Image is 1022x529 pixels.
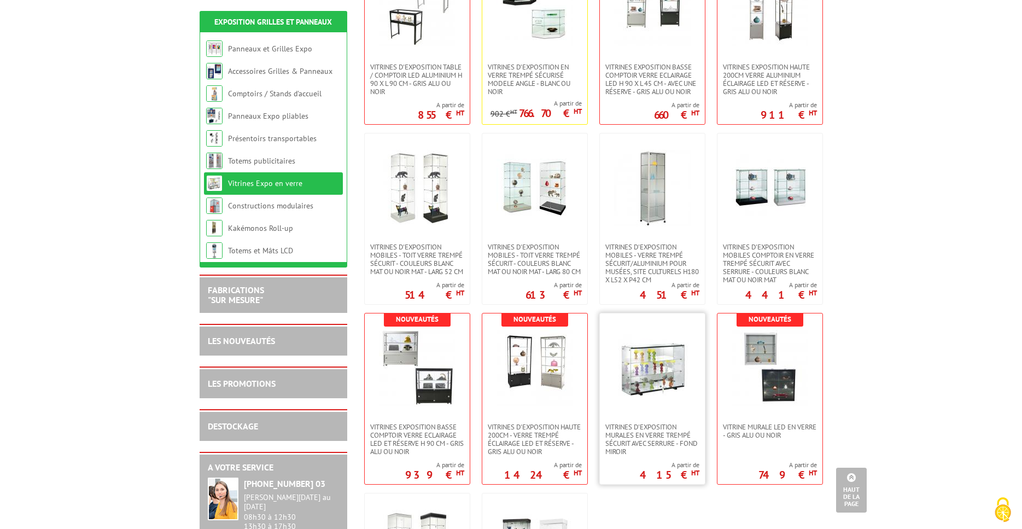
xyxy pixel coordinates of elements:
a: Présentoirs transportables [228,133,317,143]
span: VITRINES EXPOSITION BASSE COMPTOIR VERRE ECLAIRAGE LED H 90 x L 45 CM - AVEC UNE RÉSERVE - GRIS A... [605,63,699,96]
sup: HT [574,288,582,298]
span: VITRINES EXPOSITION BASSE COMPTOIR VERRE ECLAIRAGE LED ET RÉSERVE H 90 CM - GRIS ALU OU NOIR [370,423,464,456]
span: A partir de [525,281,582,289]
sup: HT [456,468,464,478]
a: VITRINES D’EXPOSITION EN VERRE TREMPÉ SÉCURISÉ MODELE ANGLE - BLANC OU NOIR [482,63,587,96]
h2: A votre service [208,463,339,473]
img: Panneaux et Grilles Expo [206,40,223,57]
span: A partir de [761,101,817,109]
a: DESTOCKAGE [208,421,258,432]
sup: HT [809,108,817,118]
p: 514 € [405,292,464,298]
sup: HT [456,288,464,298]
strong: [PHONE_NUMBER] 03 [244,478,325,489]
a: Vitrines d'exposition mobiles comptoir en verre trempé sécurit avec serrure - couleurs blanc mat ... [717,243,822,284]
sup: HT [574,468,582,478]
span: A partir de [490,99,582,108]
img: Accessoires Grilles & Panneaux [206,63,223,79]
a: LES PROMOTIONS [208,378,276,389]
span: Vitrines d'exposition mobiles - verre trempé sécurit/aluminium pour musées, site culturels H180 X... [605,243,699,284]
sup: HT [809,288,817,298]
img: Vitrine Murale LED en verre - GRIS ALU OU NOIR [732,330,808,406]
img: Panneaux Expo pliables [206,108,223,124]
a: Vitrines Expo en verre [228,178,302,188]
a: Vitrines d'exposition mobiles - toit verre trempé sécurit - couleurs blanc mat ou noir mat - larg... [482,243,587,276]
sup: HT [456,108,464,118]
span: Vitrines d'exposition murales en verre trempé sécurit avec serrure - fond miroir [605,423,699,456]
img: Vitrines d'exposition mobiles - toit verre trempé sécurit - couleurs blanc mat ou noir mat - larg... [379,150,455,226]
p: 902 € [490,110,517,118]
a: Panneaux Expo pliables [228,111,308,121]
a: FABRICATIONS"Sur Mesure" [208,284,264,305]
img: VITRINES D'EXPOSITION HAUTE 200cm - VERRE TREMPé ÉCLAIRAGE LED ET RÉSERVE - GRIS ALU OU NOIR [497,330,573,406]
img: Vitrines d'exposition mobiles - verre trempé sécurit/aluminium pour musées, site culturels H180 X... [614,150,691,226]
a: Comptoirs / Stands d'accueil [228,89,322,98]
p: 749 € [758,472,817,478]
sup: HT [510,108,517,115]
a: Vitrines d'exposition murales en verre trempé sécurit avec serrure - fond miroir [600,423,705,456]
b: Nouveautés [396,315,439,324]
img: Totems publicitaires [206,153,223,169]
img: Totems et Mâts LCD [206,242,223,259]
p: 939 € [405,472,464,478]
a: LES NOUVEAUTÉS [208,335,275,346]
a: VITRINES EXPOSITION HAUTE 200cm VERRE ALUMINIUM ÉCLAIRAGE LED ET RÉSERVE - GRIS ALU OU NOIR [717,63,822,96]
p: 911 € [761,112,817,118]
span: Vitrines d'exposition table / comptoir LED Aluminium H 90 x L 90 cm - Gris Alu ou Noir [370,63,464,96]
div: [PERSON_NAME][DATE] au [DATE] [244,493,339,511]
b: Nouveautés [513,315,556,324]
p: 451 € [640,292,699,298]
sup: HT [691,108,699,118]
p: 766.70 € [519,110,582,117]
p: 855 € [418,112,464,118]
img: Vitrines d'exposition mobiles - toit verre trempé sécurit - couleurs blanc mat ou noir mat - larg... [497,150,573,226]
a: VITRINES EXPOSITION BASSE COMPTOIR VERRE ECLAIRAGE LED ET RÉSERVE H 90 CM - GRIS ALU OU NOIR [365,423,470,456]
img: Constructions modulaires [206,197,223,214]
a: Totems publicitaires [228,156,295,166]
img: Vitrines d'exposition murales en verre trempé sécurit avec serrure - fond miroir [614,330,691,406]
p: 660 € [654,112,699,118]
a: Vitrine Murale LED en verre - GRIS ALU OU NOIR [717,423,822,439]
span: A partir de [654,101,699,109]
span: A partir de [745,281,817,289]
span: Vitrines d'exposition mobiles - toit verre trempé sécurit - couleurs blanc mat ou noir mat - larg... [370,243,464,276]
a: Kakémonos Roll-up [228,223,293,233]
a: VITRINES EXPOSITION BASSE COMPTOIR VERRE ECLAIRAGE LED H 90 x L 45 CM - AVEC UNE RÉSERVE - GRIS A... [600,63,705,96]
b: Nouveautés [749,315,791,324]
a: Panneaux et Grilles Expo [228,44,312,54]
span: A partir de [640,281,699,289]
span: VITRINES D'EXPOSITION HAUTE 200cm - VERRE TREMPé ÉCLAIRAGE LED ET RÉSERVE - GRIS ALU OU NOIR [488,423,582,456]
img: Cookies (fenêtre modale) [989,496,1017,524]
a: Vitrines d'exposition mobiles - verre trempé sécurit/aluminium pour musées, site culturels H180 X... [600,243,705,284]
img: Présentoirs transportables [206,130,223,147]
a: Haut de la page [836,468,867,513]
span: Vitrine Murale LED en verre - GRIS ALU OU NOIR [723,423,817,439]
sup: HT [691,288,699,298]
span: A partir de [640,461,699,469]
a: Totems et Mâts LCD [228,246,293,255]
a: Vitrines d'exposition mobiles - toit verre trempé sécurit - couleurs blanc mat ou noir mat - larg... [365,243,470,276]
span: VITRINES D’EXPOSITION EN VERRE TREMPÉ SÉCURISÉ MODELE ANGLE - BLANC OU NOIR [488,63,582,96]
img: Kakémonos Roll-up [206,220,223,236]
a: Exposition Grilles et Panneaux [214,17,332,27]
a: Constructions modulaires [228,201,313,211]
span: VITRINES EXPOSITION HAUTE 200cm VERRE ALUMINIUM ÉCLAIRAGE LED ET RÉSERVE - GRIS ALU OU NOIR [723,63,817,96]
sup: HT [809,468,817,478]
img: widget-service.jpg [208,478,238,520]
span: A partir de [504,461,582,469]
a: Accessoires Grilles & Panneaux [228,66,332,76]
span: A partir de [418,101,464,109]
p: 415 € [640,472,699,478]
p: 441 € [745,292,817,298]
img: Vitrines d'exposition mobiles comptoir en verre trempé sécurit avec serrure - couleurs blanc mat ... [732,150,808,226]
span: Vitrines d'exposition mobiles - toit verre trempé sécurit - couleurs blanc mat ou noir mat - larg... [488,243,582,276]
sup: HT [691,468,699,478]
p: 613 € [525,292,582,298]
p: 1424 € [504,472,582,478]
sup: HT [574,107,582,116]
span: Vitrines d'exposition mobiles comptoir en verre trempé sécurit avec serrure - couleurs blanc mat ... [723,243,817,284]
span: A partir de [405,281,464,289]
img: Vitrines Expo en verre [206,175,223,191]
span: A partir de [758,461,817,469]
span: A partir de [405,461,464,469]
